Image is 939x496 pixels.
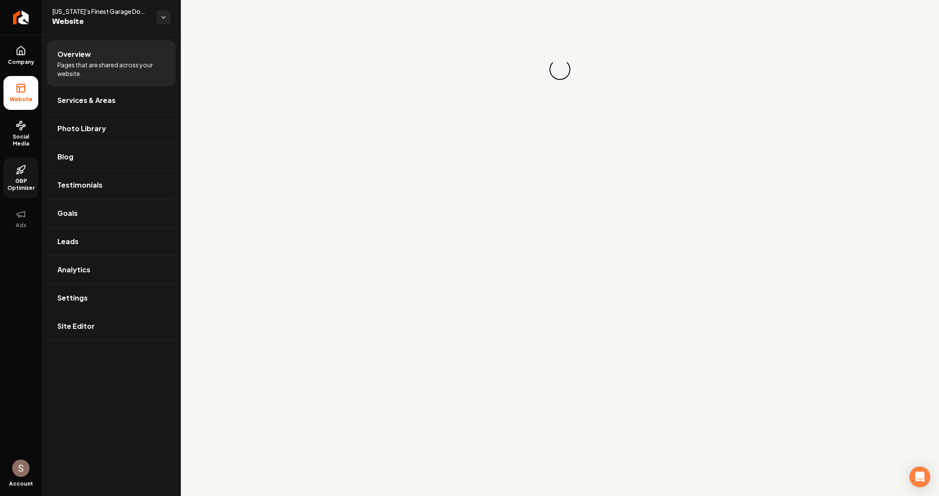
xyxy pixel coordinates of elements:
[57,95,116,106] span: Services & Areas
[47,312,176,340] a: Site Editor
[57,265,90,275] span: Analytics
[4,59,38,66] span: Company
[57,236,79,247] span: Leads
[3,133,38,147] span: Social Media
[3,202,38,236] button: Ads
[47,86,176,114] a: Services & Areas
[3,158,38,198] a: GBP Optimizer
[548,57,573,82] div: Loading
[12,222,30,229] span: Ads
[52,7,150,16] span: [US_STATE]’s Finest Garage Doors
[47,284,176,312] a: Settings
[57,49,91,60] span: Overview
[57,293,88,303] span: Settings
[57,60,165,78] span: Pages that are shared across your website.
[57,180,103,190] span: Testimonials
[909,466,930,487] div: Open Intercom Messenger
[57,321,95,331] span: Site Editor
[12,460,30,477] img: Santiago Vásquez
[47,115,176,142] a: Photo Library
[57,208,78,218] span: Goals
[52,16,150,28] span: Website
[57,152,73,162] span: Blog
[47,256,176,284] a: Analytics
[57,123,106,134] span: Photo Library
[12,460,30,477] button: Open user button
[13,10,29,24] img: Rebolt Logo
[9,480,33,487] span: Account
[3,39,38,73] a: Company
[47,143,176,171] a: Blog
[6,96,36,103] span: Website
[47,228,176,255] a: Leads
[3,178,38,192] span: GBP Optimizer
[47,199,176,227] a: Goals
[47,171,176,199] a: Testimonials
[3,113,38,154] a: Social Media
